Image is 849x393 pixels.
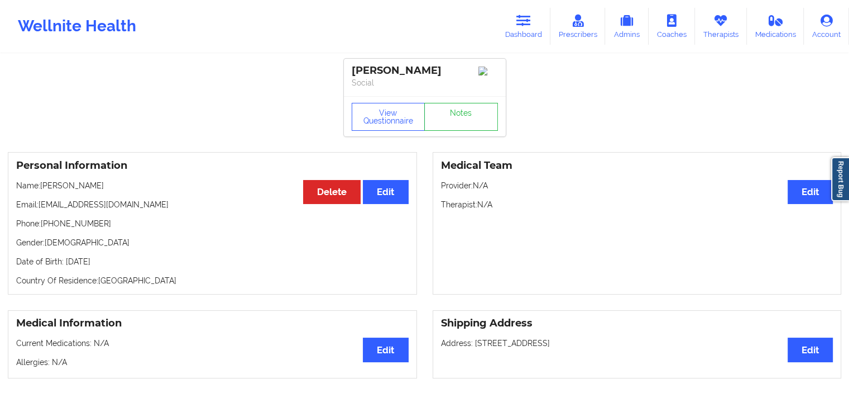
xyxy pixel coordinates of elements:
[605,8,649,45] a: Admins
[16,357,409,368] p: Allergies: N/A
[352,77,498,88] p: Social
[363,338,408,362] button: Edit
[16,237,409,248] p: Gender: [DEMOGRAPHIC_DATA]
[695,8,747,45] a: Therapists
[804,8,849,45] a: Account
[363,180,408,204] button: Edit
[550,8,606,45] a: Prescribers
[16,180,409,191] p: Name: [PERSON_NAME]
[788,180,833,204] button: Edit
[424,103,498,131] a: Notes
[16,159,409,172] h3: Personal Information
[441,317,833,330] h3: Shipping Address
[352,64,498,77] div: [PERSON_NAME]
[831,157,849,201] a: Report Bug
[16,199,409,210] p: Email: [EMAIL_ADDRESS][DOMAIN_NAME]
[16,218,409,229] p: Phone: [PHONE_NUMBER]
[352,103,425,131] button: View Questionnaire
[497,8,550,45] a: Dashboard
[747,8,804,45] a: Medications
[478,67,498,75] img: Image%2Fplaceholer-image.png
[441,180,833,191] p: Provider: N/A
[441,338,833,349] p: Address: [STREET_ADDRESS]
[649,8,695,45] a: Coaches
[303,180,361,204] button: Delete
[441,159,833,172] h3: Medical Team
[16,275,409,286] p: Country Of Residence: [GEOGRAPHIC_DATA]
[16,317,409,330] h3: Medical Information
[441,199,833,210] p: Therapist: N/A
[788,338,833,362] button: Edit
[16,256,409,267] p: Date of Birth: [DATE]
[16,338,409,349] p: Current Medications: N/A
